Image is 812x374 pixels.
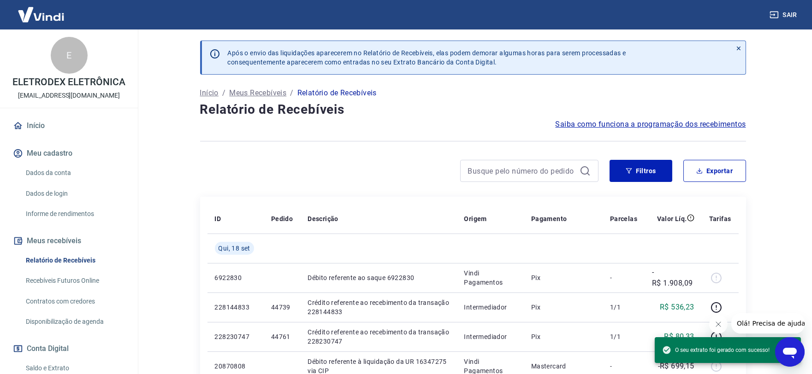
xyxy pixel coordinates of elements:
h4: Relatório de Recebíveis [200,100,746,119]
p: Descrição [308,214,338,223]
p: Após o envio das liquidações aparecerem no Relatório de Recebíveis, elas podem demorar algumas ho... [228,48,626,67]
p: Pix [531,332,595,341]
span: Qui, 18 set [219,244,250,253]
p: [EMAIL_ADDRESS][DOMAIN_NAME] [18,91,120,100]
p: 228230747 [215,332,256,341]
button: Conta Digital [11,339,127,359]
button: Filtros [610,160,672,182]
a: Contratos com credores [22,292,127,311]
p: Vindi Pagamentos [464,269,516,287]
p: Pedido [271,214,293,223]
p: Débito referente ao saque 6922830 [308,273,449,282]
button: Sair [768,6,801,23]
p: -R$ 699,15 [658,361,694,372]
iframe: Mensagem da empresa [731,313,805,333]
a: Início [11,116,127,136]
p: Intermediador [464,332,516,341]
a: Saiba como funciona a programação dos recebimentos [556,119,746,130]
a: Meus Recebíveis [229,88,286,99]
a: Informe de rendimentos [22,205,127,223]
a: Dados da conta [22,164,127,182]
div: E [51,37,88,74]
img: Vindi [11,0,71,29]
p: Crédito referente ao recebimento da transação 228230747 [308,327,449,346]
p: Pagamento [531,214,567,223]
button: Exportar [683,160,746,182]
p: Pix [531,273,595,282]
button: Meus recebíveis [11,231,127,251]
a: Relatório de Recebíveis [22,251,127,270]
p: 1/1 [610,332,637,341]
p: Parcelas [610,214,637,223]
span: Olá! Precisa de ajuda? [6,6,77,14]
p: ID [215,214,221,223]
button: Meu cadastro [11,143,127,164]
p: Intermediador [464,303,516,312]
p: Pix [531,303,595,312]
p: 6922830 [215,273,256,282]
a: Dados de login [22,184,127,203]
iframe: Fechar mensagem [709,315,728,333]
a: Recebíveis Futuros Online [22,271,127,290]
p: Tarifas [709,214,731,223]
p: 1/1 [610,303,637,312]
iframe: Botão para abrir a janela de mensagens [775,337,805,367]
span: O seu extrato foi gerado com sucesso! [662,345,770,355]
p: ELETRODEX ELETRÔNICA [12,77,125,87]
p: 228144833 [215,303,256,312]
p: Relatório de Recebíveis [297,88,377,99]
p: R$ 80,33 [664,331,694,342]
a: Disponibilização de agenda [22,312,127,331]
p: / [222,88,225,99]
p: - [610,273,637,282]
p: Crédito referente ao recebimento da transação 228144833 [308,298,449,316]
p: 44739 [271,303,293,312]
p: Mastercard [531,362,595,371]
p: / [290,88,293,99]
input: Busque pelo número do pedido [468,164,576,178]
p: 44761 [271,332,293,341]
p: Origem [464,214,486,223]
p: R$ 536,23 [660,302,694,313]
p: Valor Líq. [657,214,687,223]
p: 20870808 [215,362,256,371]
a: Início [200,88,219,99]
p: -R$ 1.908,09 [652,267,694,289]
p: - [610,362,637,371]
